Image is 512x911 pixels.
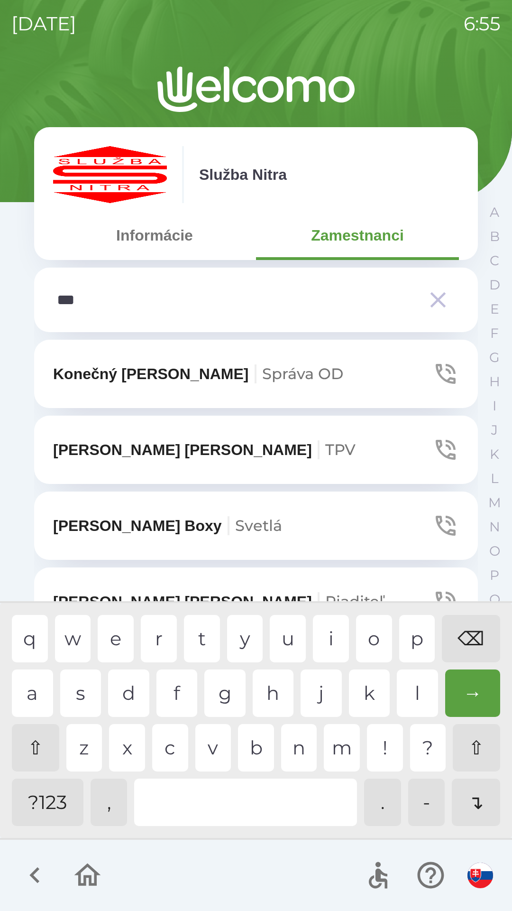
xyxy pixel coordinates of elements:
[34,340,478,408] button: Konečný [PERSON_NAME]Správa OD
[34,492,478,560] button: [PERSON_NAME] BoxySvetlá
[34,66,478,112] img: Logo
[325,592,384,611] span: Riaditeľ
[34,416,478,484] button: [PERSON_NAME] [PERSON_NAME]TPV
[11,9,76,38] p: [DATE]
[53,438,356,461] p: [PERSON_NAME] [PERSON_NAME]
[199,163,287,186] p: Služba Nitra
[53,590,384,613] p: [PERSON_NAME] [PERSON_NAME]
[262,364,343,383] span: Správa OD
[325,440,356,459] span: TPV
[256,218,459,252] button: Zamestnanci
[235,516,282,535] span: Svetlá
[467,863,493,888] img: sk flag
[53,514,282,537] p: [PERSON_NAME] Boxy
[53,218,256,252] button: Informácie
[53,363,343,385] p: Konečný [PERSON_NAME]
[464,9,501,38] p: 6:55
[34,567,478,636] button: [PERSON_NAME] [PERSON_NAME]Riaditeľ
[53,146,167,203] img: c55f63fc-e714-4e15-be12-dfeb3df5ea30.png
